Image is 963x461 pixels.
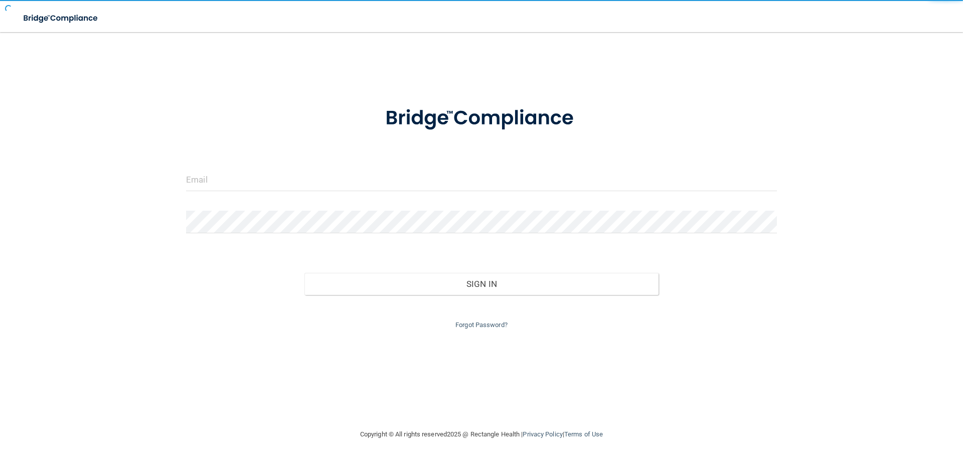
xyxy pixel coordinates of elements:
a: Forgot Password? [455,321,508,329]
input: Email [186,169,777,191]
a: Terms of Use [564,430,603,438]
button: Sign In [304,273,659,295]
div: Copyright © All rights reserved 2025 @ Rectangle Health | | [298,418,665,450]
img: bridge_compliance_login_screen.278c3ca4.svg [15,8,107,29]
a: Privacy Policy [523,430,562,438]
img: bridge_compliance_login_screen.278c3ca4.svg [365,92,598,144]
